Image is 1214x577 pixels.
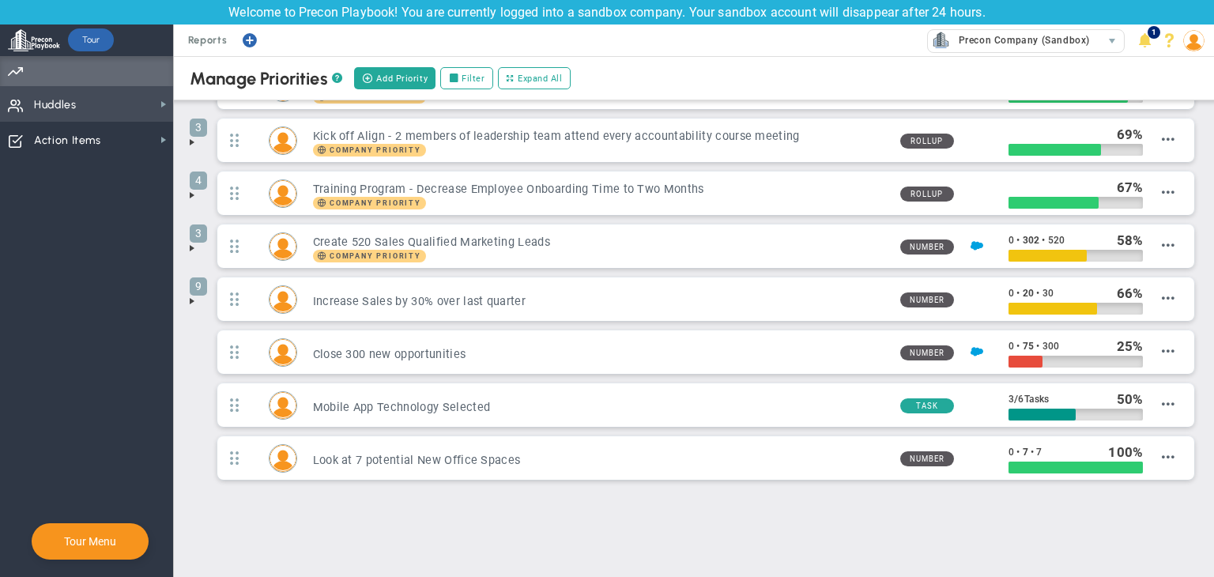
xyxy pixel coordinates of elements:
span: Rollup [900,187,954,202]
span: Number [900,451,954,466]
div: % [1117,232,1144,249]
img: Salesforce Enabled<br />Sandbox: Quarterly Leads and Opportunities [971,345,983,358]
span: • [1031,447,1034,458]
span: Huddles [34,89,77,122]
span: • [1036,288,1039,299]
span: 75 [1023,341,1034,352]
span: Reports [180,25,236,56]
img: Lisa Jenkins [270,180,296,207]
span: / [1014,393,1018,405]
button: Tour Menu [59,534,121,549]
label: Filter [440,67,493,89]
span: 0 [1009,235,1014,246]
span: Task [900,398,954,413]
span: Company Priority [330,146,421,154]
img: Katie Williams [270,286,296,313]
span: Company Priority [330,252,421,260]
span: 302 [1023,235,1039,246]
img: Sudhir Dakshinamurthy [270,233,296,260]
span: 7 [1023,447,1028,458]
img: Salesforce Enabled<br />Sandbox: Quarterly Leads and Opportunities [971,239,983,252]
div: % [1117,179,1144,196]
span: • [1016,341,1020,352]
h3: Kick off Align - 2 members of leadership team attend every accountability course meeting [313,129,888,144]
span: 3 6 [1009,394,1049,405]
span: Action Items [34,124,101,157]
span: 3 [190,119,207,137]
span: Number [900,239,954,255]
span: 0 [1009,288,1014,299]
button: Add Priority [354,67,435,89]
span: 4 [190,172,207,190]
span: Company Priority [313,197,426,209]
div: Miguel Cabrera [269,126,297,155]
span: • [1036,341,1039,352]
h3: Look at 7 potential New Office Spaces [313,453,888,468]
li: Help & Frequently Asked Questions (FAQ) [1157,25,1182,56]
span: 66 [1117,285,1133,301]
div: Mark Collins [269,338,297,367]
div: Manage Priorities [190,68,342,89]
img: 209971.Person.photo [1183,30,1205,51]
img: Miguel Cabrera [270,127,296,154]
div: % [1108,443,1143,461]
span: select [1101,30,1124,52]
button: Expand All [498,67,571,89]
span: 20 [1023,288,1034,299]
h3: Mobile App Technology Selected [313,400,888,415]
span: • [1042,235,1045,246]
span: 9 [190,277,207,296]
span: 67 [1117,179,1133,195]
span: 58 [1117,232,1133,248]
div: Tom Johnson [269,444,297,473]
div: % [1117,338,1144,355]
li: Announcements [1133,25,1157,56]
span: Number [900,292,954,307]
div: % [1117,390,1144,408]
span: Number [900,345,954,360]
h3: Training Program - Decrease Employee Onboarding Time to Two Months [313,182,888,197]
div: Katie Williams [269,285,297,314]
span: • [1016,447,1020,458]
span: 30 [1042,288,1054,299]
span: Tasks [1024,394,1050,405]
span: Rollup [900,134,954,149]
h3: Increase Sales by 30% over last quarter [313,294,888,309]
span: 100 [1108,444,1132,460]
div: % [1117,285,1144,302]
span: 7 [1036,447,1042,458]
span: Company Priority [313,144,426,157]
span: Precon Company (Sandbox) [951,30,1090,51]
img: 33602.Company.photo [931,30,951,50]
div: % [1117,126,1144,143]
span: 50 [1117,391,1133,407]
h3: Create 520 Sales Qualified Marketing Leads [313,235,888,250]
span: 25 [1117,338,1133,354]
div: Lucy Rodriguez [269,391,297,420]
div: Lisa Jenkins [269,179,297,208]
img: Tom Johnson [270,445,296,472]
span: Expand All [518,72,563,85]
img: Mark Collins [270,339,296,366]
span: 300 [1042,341,1059,352]
span: Company Priority [330,199,421,207]
span: • [1016,235,1020,246]
span: Add Priority [376,72,428,85]
span: 69 [1117,126,1133,142]
h3: Close 300 new opportunities [313,347,888,362]
span: Company Priority [313,250,426,262]
span: 0 [1009,341,1014,352]
span: 1 [1148,26,1160,39]
span: • [1016,288,1020,299]
div: Sudhir Dakshinamurthy [269,232,297,261]
img: Lucy Rodriguez [270,392,296,419]
span: 3 [190,224,207,243]
span: 520 [1048,235,1065,246]
span: 0 [1009,447,1014,458]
